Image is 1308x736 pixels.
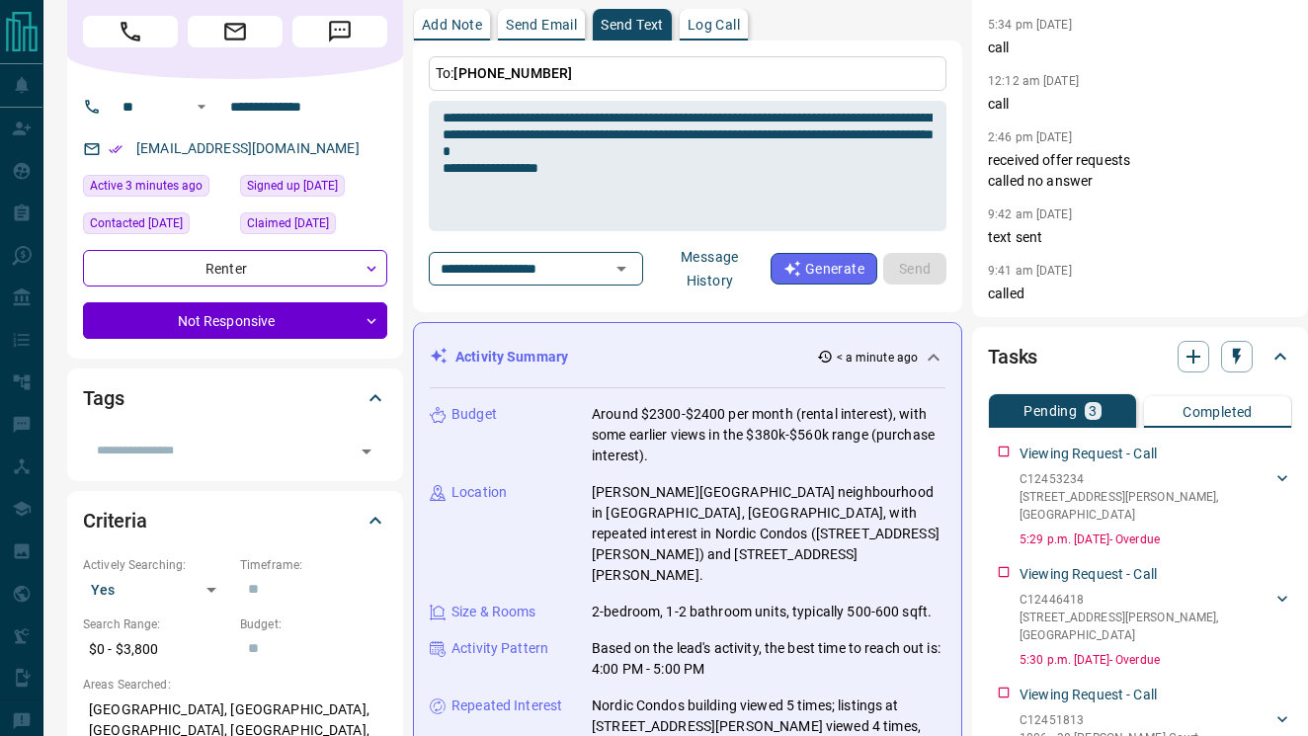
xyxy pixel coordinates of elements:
p: [STREET_ADDRESS][PERSON_NAME] , [GEOGRAPHIC_DATA] [1020,609,1272,644]
p: Activity Summary [455,347,568,368]
div: Not Responsive [83,302,387,339]
div: Renter [83,250,387,286]
h2: Tags [83,382,123,414]
p: Completed [1183,405,1253,419]
p: Based on the lead's activity, the best time to reach out is: 4:00 PM - 5:00 PM [592,638,945,680]
div: Tags [83,374,387,422]
p: Add Note [422,18,482,32]
p: text sent [988,227,1292,248]
p: Budget: [240,615,387,633]
h2: Tasks [988,341,1037,372]
div: Activity Summary< a minute ago [430,339,945,375]
p: 2-bedroom, 1-2 bathroom units, typically 500-600 sqft. [592,602,932,622]
div: C12446418[STREET_ADDRESS][PERSON_NAME],[GEOGRAPHIC_DATA] [1020,587,1292,648]
div: Yes [83,574,230,606]
button: Open [190,95,213,119]
span: Active 3 minutes ago [90,176,203,196]
p: call [988,94,1292,115]
p: Send Email [506,18,577,32]
div: Mon Oct 13 2025 [83,175,230,203]
span: Email [188,16,283,47]
p: C12446418 [1020,591,1272,609]
p: Log Call [688,18,740,32]
p: [PERSON_NAME][GEOGRAPHIC_DATA] neighbourhood in [GEOGRAPHIC_DATA], [GEOGRAPHIC_DATA], with repeat... [592,482,945,586]
p: 3 [1089,404,1097,418]
p: Viewing Request - Call [1020,444,1157,464]
p: called [988,284,1292,304]
div: Wed Jun 25 2025 [83,212,230,240]
p: Areas Searched: [83,676,387,694]
p: 5:34 pm [DATE] [988,18,1072,32]
p: Actively Searching: [83,556,230,574]
p: 5:29 p.m. [DATE] - Overdue [1020,531,1292,548]
p: Around $2300-$2400 per month (rental interest), with some earlier views in the $380k-$560k range ... [592,404,945,466]
p: Budget [451,404,497,425]
p: 12:12 am [DATE] [988,74,1079,88]
span: [PHONE_NUMBER] [453,65,572,81]
p: Viewing Request - Call [1020,685,1157,705]
p: To: [429,56,946,91]
div: Sun Apr 09 2023 [240,175,387,203]
a: [EMAIL_ADDRESS][DOMAIN_NAME] [136,140,360,156]
p: Send Text [601,18,664,32]
svg: Email Verified [109,142,123,156]
span: Message [292,16,387,47]
p: Repeated Interest [451,695,562,716]
div: Tasks [988,333,1292,380]
p: Activity Pattern [451,638,548,659]
p: 9:42 am [DATE] [988,207,1072,221]
p: < a minute ago [837,349,919,367]
p: 9:41 am [DATE] [988,264,1072,278]
p: $0 - $3,800 [83,633,230,666]
span: Contacted [DATE] [90,213,183,233]
button: Open [353,438,380,465]
p: Pending [1023,404,1077,418]
p: Viewing Request - Call [1020,564,1157,585]
span: Claimed [DATE] [247,213,329,233]
p: call [988,38,1292,58]
button: Message History [649,241,771,296]
button: Open [608,255,635,283]
p: Size & Rooms [451,602,536,622]
p: received offer requests called no answer [988,150,1292,192]
p: 2:46 pm [DATE] [988,130,1072,144]
span: Signed up [DATE] [247,176,338,196]
div: C12453234[STREET_ADDRESS][PERSON_NAME],[GEOGRAPHIC_DATA] [1020,466,1292,528]
button: Generate [771,253,877,285]
div: Wed Jun 25 2025 [240,212,387,240]
span: Call [83,16,178,47]
p: [STREET_ADDRESS][PERSON_NAME] , [GEOGRAPHIC_DATA] [1020,488,1272,524]
p: C12451813 [1020,711,1272,729]
p: C12453234 [1020,470,1272,488]
p: Location [451,482,507,503]
p: Timeframe: [240,556,387,574]
h2: Criteria [83,505,147,536]
p: 5:30 p.m. [DATE] - Overdue [1020,651,1292,669]
div: Criteria [83,497,387,544]
p: Search Range: [83,615,230,633]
